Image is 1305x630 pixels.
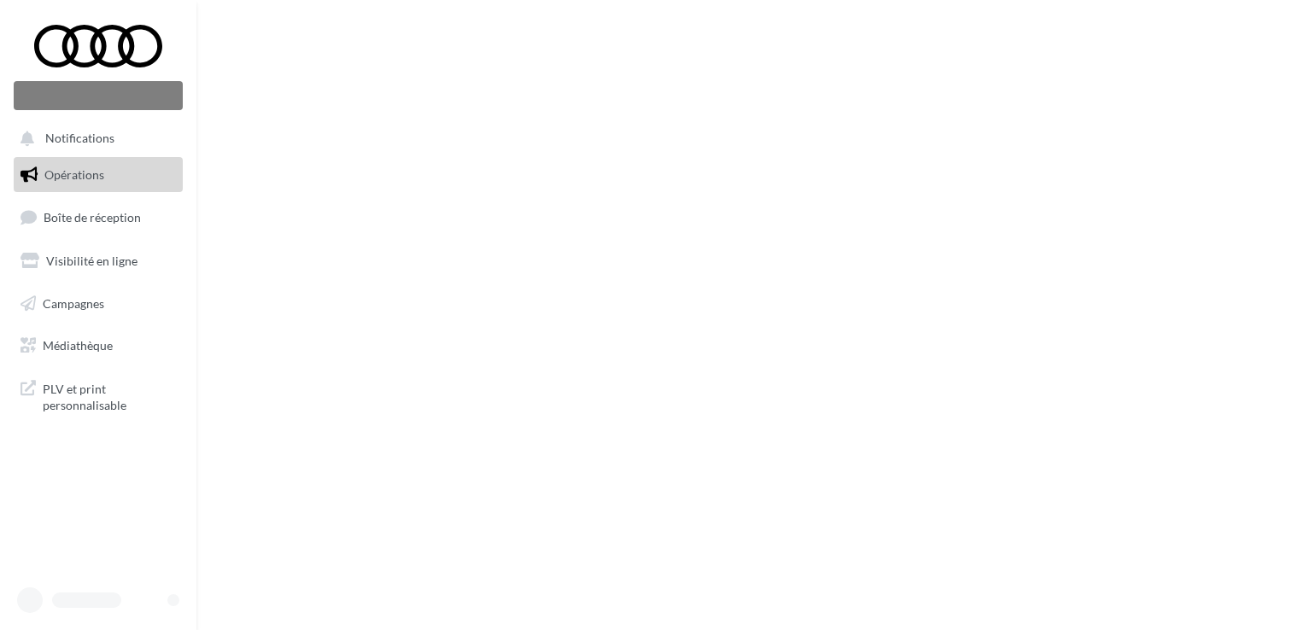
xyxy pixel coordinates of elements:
[44,167,104,182] span: Opérations
[45,131,114,146] span: Notifications
[43,338,113,353] span: Médiathèque
[14,81,183,110] div: Nouvelle campagne
[10,370,186,421] a: PLV et print personnalisable
[10,328,186,364] a: Médiathèque
[46,254,138,268] span: Visibilité en ligne
[10,199,186,236] a: Boîte de réception
[44,210,141,225] span: Boîte de réception
[43,377,176,414] span: PLV et print personnalisable
[10,286,186,322] a: Campagnes
[10,243,186,279] a: Visibilité en ligne
[10,157,186,193] a: Opérations
[43,295,104,310] span: Campagnes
